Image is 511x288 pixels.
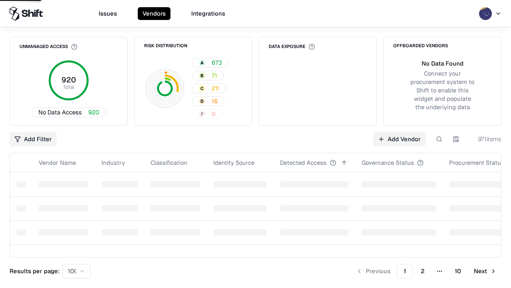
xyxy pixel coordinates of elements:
button: D16 [192,96,224,106]
button: 1 [397,264,413,278]
div: Connect your procurement system to Shift to enable this widget and populate the underlying data [409,69,475,112]
button: 2 [414,264,431,278]
span: No Data Access [38,108,82,116]
button: Integrations [186,7,230,20]
p: Results per page: [10,267,59,275]
div: A [199,60,205,66]
a: Add Vendor [373,132,426,146]
div: Identity Source [213,158,254,167]
div: Risk Distribution [144,44,187,48]
tspan: Total [63,84,74,90]
tspan: 920 [61,75,76,84]
span: 16 [212,97,218,105]
div: D [199,98,205,104]
div: Industry [101,158,125,167]
div: B [199,72,205,79]
nav: pagination [351,264,501,278]
div: No Data Found [422,59,463,68]
div: 971 items [469,135,501,143]
div: Data Exposure [269,44,315,50]
button: No Data Access920 [32,108,106,117]
button: Vendors [138,7,170,20]
div: Procurement Status [449,158,504,167]
span: 920 [88,108,99,116]
div: Governance Status [362,158,414,167]
button: Add Filter [10,132,57,146]
span: 673 [212,58,222,67]
span: 211 [212,84,220,92]
span: 71 [212,71,217,80]
div: Offboarded Vendors [393,44,448,48]
button: C211 [192,84,226,93]
div: Vendor Name [39,158,76,167]
button: Issues [94,7,122,20]
div: Unmanaged Access [20,44,77,50]
div: Classification [151,158,188,167]
button: 10 [448,264,467,278]
div: C [199,85,205,92]
button: Next [469,264,501,278]
button: B71 [192,71,224,80]
div: Detected Access [280,158,327,167]
button: A673 [192,58,229,68]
